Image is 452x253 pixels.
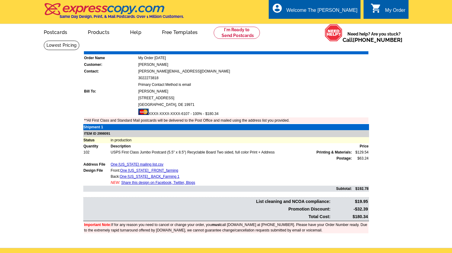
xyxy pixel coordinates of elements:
[83,161,110,167] td: Address File
[83,130,369,137] td: ITEM ID 2998091
[152,25,208,39] a: Free Templates
[84,198,331,205] td: List cleaning and NCOA compliance:
[331,213,368,220] td: $180.34
[371,3,381,14] i: shopping_cart
[110,137,369,143] td: in production
[385,8,405,16] div: My Order
[138,75,368,81] td: 3022273818
[353,37,402,43] a: [PHONE_NUMBER]
[111,180,120,185] span: NEW:
[138,55,368,61] td: My Order [DATE]
[138,108,368,117] td: XXXX-XXXX-XXXX-6107 - 100% - $180.34
[84,88,137,94] td: Bill To:
[325,24,343,42] img: help
[352,149,369,155] td: $129.54
[138,62,368,68] td: [PERSON_NAME]
[83,186,352,192] td: Subtotal:
[120,168,178,173] a: One [US_STATE]_ FRONT_farming
[352,155,369,161] td: $63.24
[84,117,368,123] td: **All First Class and Standard Mail postcards will be delivered to the Post Office and mailed usi...
[83,143,110,149] td: Quantity
[120,174,179,179] a: One [US_STATE]_ BACK_Farming 1
[286,8,357,16] div: Welcome The [PERSON_NAME]
[110,143,352,149] td: Description
[83,149,110,155] td: 102
[138,82,368,88] td: Primary Contact Method is email
[316,150,352,155] span: Printing & Materials:
[84,213,331,220] td: Total Cost:
[120,25,151,39] a: Help
[110,167,352,174] td: Front:
[138,109,149,115] img: mast.gif
[84,222,368,233] td: If for any reason you need to cancel or change your order, you call [DOMAIN_NAME] at [PHONE_NUMBE...
[84,68,137,74] td: Contact:
[34,25,77,39] a: Postcards
[138,95,368,101] td: [STREET_ADDRESS]
[343,37,402,43] span: Call
[343,31,405,43] span: Need help? Are you stuck?
[83,167,110,174] td: Design File
[212,223,221,227] b: must
[83,124,110,130] td: Shipment 1
[78,25,119,39] a: Products
[352,186,369,192] td: $192.78
[110,174,352,180] td: Back:
[336,156,352,160] strong: Postage:
[83,137,110,143] td: Status
[138,68,368,74] td: [PERSON_NAME][EMAIL_ADDRESS][DOMAIN_NAME]
[121,180,195,185] a: Share this design on Facebook, Twitter, Blogs
[111,162,164,167] a: One [US_STATE] mailing list.csv
[138,88,368,94] td: [PERSON_NAME]
[272,3,283,14] i: account_circle
[352,143,369,149] td: Price
[84,223,111,227] font: Important Note:
[84,206,331,213] td: Promotion Discount:
[331,198,368,205] td: $19.95
[110,149,352,155] td: USPS First Class Jumbo Postcard (5.5" x 8.5") Recyclable Board Two sided, full color Print + Address
[44,7,184,19] a: Same Day Design, Print, & Mail Postcards. Over 1 Million Customers.
[331,206,368,213] td: -$32.39
[371,7,405,14] a: shopping_cart My Order
[84,62,137,68] td: Customer:
[60,14,184,19] h4: Same Day Design, Print, & Mail Postcards. Over 1 Million Customers.
[84,55,137,61] td: Order Name
[138,102,368,108] td: [GEOGRAPHIC_DATA], DE 19971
